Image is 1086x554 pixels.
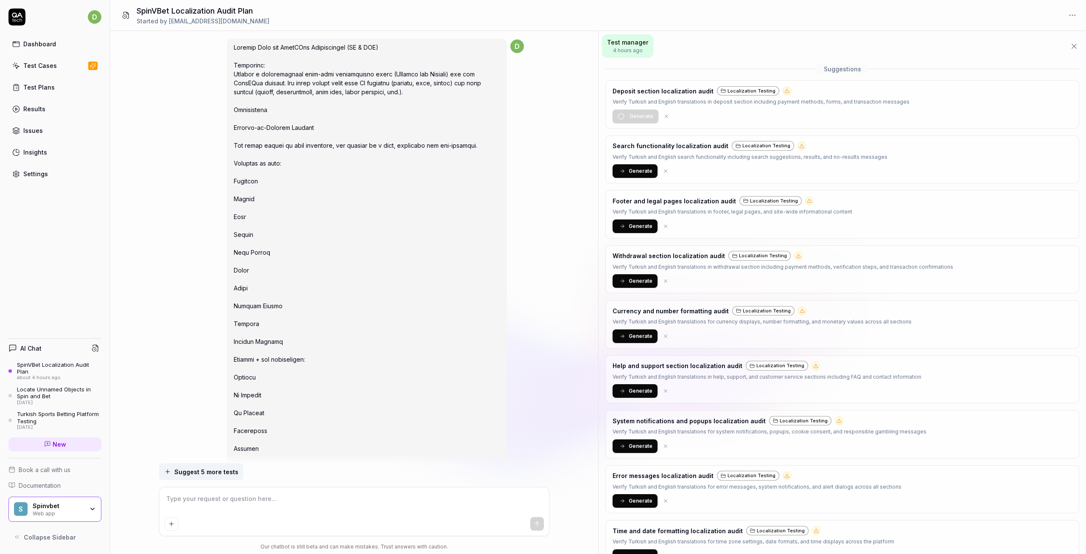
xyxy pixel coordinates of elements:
div: Turkish Sports Betting Platform Testing [17,411,101,425]
div: Localization Testing [769,416,831,426]
div: Results [23,104,45,113]
p: Verify Turkish and English search functionality including search suggestions, results, and no-res... [613,153,887,161]
button: Generate [613,164,658,178]
a: Localization Testing [739,196,802,206]
span: Generate [629,442,652,450]
span: Generate [629,497,652,505]
span: Generate [630,112,653,120]
a: Test Plans [8,79,101,96]
div: [DATE] [17,425,101,430]
span: Test manager [607,38,648,47]
div: Insights [23,148,47,157]
span: d [510,39,524,53]
a: SpinVBet Localization Audit Planabout 4 hours ago [8,361,101,381]
button: Test manager4 hours ago [602,34,653,58]
span: 4 hours ago [607,47,648,54]
button: Generate [613,494,658,508]
div: Locate Unnamed Objects in Spin and Bet [17,386,101,400]
p: Verify Turkish and English translations in help, support, and customer service sections including... [613,373,921,381]
p: Verify Turkish and English translations in withdrawal section including payment methods, verifica... [613,263,953,271]
button: d [88,8,101,25]
p: Verify Turkish and English translations in footer, legal pages, and site-wide informational content [613,208,852,216]
button: Generate [613,110,658,123]
h3: System notifications and popups localization audit [613,416,766,425]
span: [EMAIL_ADDRESS][DOMAIN_NAME] [169,17,269,25]
span: Suggest 5 more tests [174,467,238,476]
span: S [14,502,28,516]
a: Locate Unnamed Objects in Spin and Bet[DATE] [8,386,101,405]
div: Spinvbet [33,502,84,510]
div: Issues [23,126,43,135]
button: Generate [613,439,658,453]
span: Generate [629,387,652,395]
div: about 4 hours ago [17,375,101,381]
h3: Currency and number formatting audit [613,307,729,315]
a: Test Cases [8,57,101,74]
p: Verify Turkish and English translations for system notifications, popups, cookie consent, and res... [613,427,926,436]
a: New [8,437,101,451]
div: Started by [137,17,269,25]
a: Book a call with us [8,465,101,474]
div: Settings [23,169,48,178]
a: Documentation [8,481,101,490]
div: Localization Testing [746,361,808,371]
a: Localization Testing [769,416,831,426]
a: Settings [8,166,101,182]
a: Localization Testing [746,361,808,371]
span: Collapse Sidebar [24,533,76,542]
p: Verify Turkish and English translations for currency displays, number formatting, and monetary va... [613,318,912,326]
a: Localization Testing [728,251,791,261]
a: Localization Testing [746,526,809,536]
a: Localization Testing [732,306,795,316]
h4: AI Chat [20,344,42,353]
div: Web app [33,509,84,516]
h3: Error messages localization audit [613,471,714,480]
h3: Search functionality localization audit [613,141,728,150]
a: Issues [8,122,101,139]
span: New [53,440,66,449]
span: d [88,10,101,24]
button: Add attachment [165,517,178,531]
a: Turkish Sports Betting Platform Testing[DATE] [8,411,101,430]
a: Localization Testing [717,471,779,481]
div: SpinVBet Localization Audit Plan [17,361,101,375]
span: Book a call with us [19,465,70,474]
span: Generate [629,277,652,285]
h3: Footer and legal pages localization audit [613,197,736,205]
div: Dashboard [23,39,56,48]
h1: SpinVBet Localization Audit Plan [137,5,269,17]
span: Suggestions [817,65,868,73]
h3: Time and date formatting localization audit [613,526,743,535]
button: Suggest 5 more tests [159,463,244,480]
button: Generate [613,329,658,343]
div: Localization Testing [746,526,809,536]
p: Verify Turkish and English translations for error messages, system notifications, and alert dialo... [613,483,901,491]
span: Documentation [19,481,61,490]
button: Generate [613,274,658,288]
div: Localization Testing [728,251,791,261]
span: Generate [629,222,652,230]
div: Localization Testing [717,471,779,481]
div: Test Plans [23,83,55,92]
a: Insights [8,144,101,160]
h3: Withdrawal section localization audit [613,251,725,260]
h3: Deposit section localization audit [613,87,714,96]
div: Localization Testing [732,306,795,316]
div: Test Cases [23,61,57,70]
a: Localization Testing [717,86,779,96]
p: Verify Turkish and English translations in deposit section including payment methods, forms, and ... [613,98,910,106]
div: Our chatbot is still beta and can make mistakes. Trust answers with caution. [159,543,549,551]
button: Generate [613,384,658,398]
a: Localization Testing [732,141,794,151]
button: Generate [613,219,658,233]
div: [DATE] [17,400,101,406]
button: SSpinvbetWeb app [8,497,101,522]
p: Verify Turkish and English translations for time zone settings, date formats, and time displays a... [613,537,894,546]
h3: Help and support section localization audit [613,361,742,370]
button: Collapse Sidebar [8,529,101,546]
a: Dashboard [8,36,101,52]
span: Generate [629,332,652,340]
